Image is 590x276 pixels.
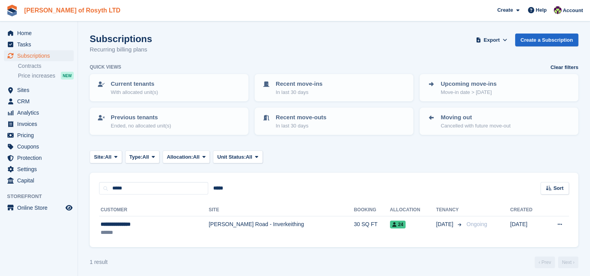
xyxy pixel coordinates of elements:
span: Allocation: [167,153,193,161]
p: In last 30 days [276,122,326,130]
a: menu [4,152,74,163]
img: Nina Briggs [554,6,562,14]
th: Site [209,204,354,216]
span: Pricing [17,130,64,141]
span: Capital [17,175,64,186]
a: Contracts [18,62,74,70]
a: menu [4,107,74,118]
span: Unit Status: [217,153,246,161]
p: Current tenants [111,80,158,88]
a: Previous tenants Ended, no allocated unit(s) [90,108,248,134]
span: Site: [94,153,105,161]
a: Previous [535,257,555,268]
h6: Quick views [90,64,121,71]
a: Recent move-outs In last 30 days [255,108,413,134]
img: stora-icon-8386f47178a22dfd0bd8f6a31ec36ba5ce8667c1dd55bd0f319d3a0aa187defe.svg [6,5,18,16]
span: All [105,153,112,161]
a: menu [4,50,74,61]
a: Upcoming move-ins Move-in date > [DATE] [420,75,578,101]
h1: Subscriptions [90,34,152,44]
a: menu [4,141,74,152]
a: Preview store [64,203,74,212]
a: menu [4,164,74,175]
a: menu [4,96,74,107]
span: Price increases [18,72,55,80]
span: Online Store [17,202,64,213]
span: Sites [17,85,64,96]
a: Recent move-ins In last 30 days [255,75,413,101]
span: Coupons [17,141,64,152]
p: Recent move-outs [276,113,326,122]
a: Create a Subscription [515,34,578,46]
span: Sort [553,184,563,192]
a: Next [558,257,578,268]
a: menu [4,85,74,96]
button: Unit Status: All [213,150,262,163]
span: All [142,153,149,161]
a: menu [4,119,74,129]
p: Recent move-ins [276,80,322,88]
p: Move-in date > [DATE] [441,88,496,96]
a: Clear filters [550,64,578,71]
td: [PERSON_NAME] Road - Inverkeithing [209,216,354,241]
span: Home [17,28,64,39]
a: menu [4,39,74,50]
span: Storefront [7,193,78,200]
span: 24 [390,221,406,228]
span: Help [536,6,547,14]
a: menu [4,202,74,213]
span: Protection [17,152,64,163]
p: Previous tenants [111,113,171,122]
span: Export [484,36,500,44]
a: Moving out Cancelled with future move-out [420,108,578,134]
th: Created [510,204,544,216]
a: menu [4,28,74,39]
p: Upcoming move-ins [441,80,496,88]
p: Moving out [441,113,510,122]
p: Ended, no allocated unit(s) [111,122,171,130]
span: Create [497,6,513,14]
a: Current tenants With allocated unit(s) [90,75,248,101]
span: Invoices [17,119,64,129]
span: Settings [17,164,64,175]
p: With allocated unit(s) [111,88,158,96]
button: Allocation: All [163,150,210,163]
div: 1 result [90,258,108,266]
nav: Page [533,257,580,268]
span: All [246,153,252,161]
button: Site: All [90,150,122,163]
p: Cancelled with future move-out [441,122,510,130]
th: Customer [99,204,209,216]
span: Ongoing [466,221,487,227]
th: Allocation [390,204,436,216]
a: menu [4,130,74,141]
span: All [193,153,200,161]
p: Recurring billing plans [90,45,152,54]
a: Price increases NEW [18,71,74,80]
span: Analytics [17,107,64,118]
span: Type: [129,153,143,161]
span: CRM [17,96,64,107]
th: Booking [354,204,390,216]
span: Subscriptions [17,50,64,61]
div: NEW [61,72,74,80]
p: In last 30 days [276,88,322,96]
th: Tenancy [436,204,463,216]
td: [DATE] [510,216,544,241]
a: [PERSON_NAME] of Rosyth LTD [21,4,124,17]
span: Tasks [17,39,64,50]
button: Type: All [125,150,159,163]
a: menu [4,175,74,186]
td: 30 SQ FT [354,216,390,241]
span: [DATE] [436,220,455,228]
button: Export [475,34,509,46]
span: Account [563,7,583,14]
